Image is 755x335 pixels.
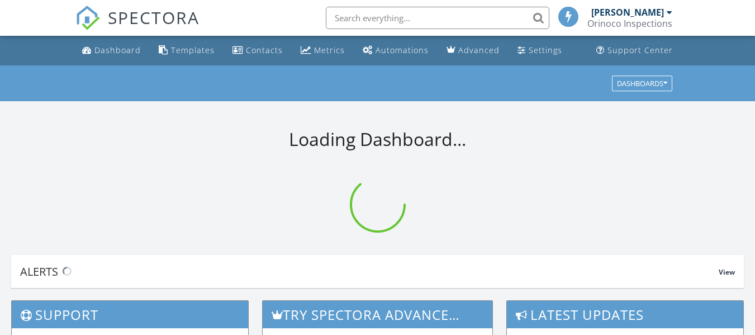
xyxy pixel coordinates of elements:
h3: Support [12,301,248,328]
a: Dashboard [78,40,145,61]
h3: Latest Updates [507,301,743,328]
a: Support Center [592,40,677,61]
div: [PERSON_NAME] [591,7,664,18]
input: Search everything... [326,7,549,29]
div: Dashboards [617,79,667,87]
div: Templates [171,45,215,55]
a: Templates [154,40,219,61]
div: Orinoco Inspections [587,18,672,29]
div: Advanced [458,45,500,55]
a: Automations (Basic) [358,40,433,61]
h3: Try spectora advanced [DATE] [263,301,492,328]
span: SPECTORA [108,6,200,29]
button: Dashboards [612,76,672,91]
div: Dashboard [94,45,141,55]
span: View [719,267,735,277]
a: Settings [513,40,567,61]
div: Contacts [246,45,283,55]
a: Contacts [228,40,287,61]
a: Advanced [442,40,504,61]
div: Support Center [607,45,673,55]
div: Metrics [314,45,345,55]
div: Alerts [20,264,719,279]
div: Settings [529,45,562,55]
a: Metrics [296,40,349,61]
a: SPECTORA [75,15,200,39]
img: The Best Home Inspection Software - Spectora [75,6,100,30]
div: Automations [376,45,429,55]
